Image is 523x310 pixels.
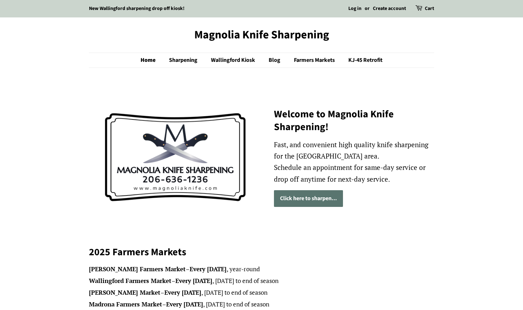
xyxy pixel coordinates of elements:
[373,5,406,12] a: Create account
[289,53,342,68] a: Farmers Markets
[141,53,163,68] a: Home
[274,139,434,185] p: Fast, and convenient high quality knife sharpening for the [GEOGRAPHIC_DATA] area. Schedule an ap...
[89,299,434,310] li: – , [DATE] to end of season
[89,28,434,42] a: Magnolia Knife Sharpening
[89,288,434,298] li: – , [DATE] to end of season
[89,277,171,285] strong: Wallingford Farmers Market
[89,5,185,12] a: New Wallingford sharpening drop off kiosk!
[274,190,343,207] a: Click here to sharpen...
[274,108,434,134] h2: Welcome to Magnolia Knife Sharpening!
[343,53,382,68] a: KJ-45 Retrofit
[89,288,160,296] strong: [PERSON_NAME] Market
[175,277,212,285] strong: Every [DATE]
[164,288,201,296] strong: Every [DATE]
[166,300,203,308] strong: Every [DATE]
[89,264,434,274] li: – , year-round
[425,5,434,13] a: Cart
[365,5,370,13] li: or
[89,300,162,308] strong: Madrona Farmers Market
[263,53,287,68] a: Blog
[164,53,205,68] a: Sharpening
[348,5,361,12] a: Log in
[206,53,262,68] a: Wallingford Kiosk
[89,265,186,273] strong: [PERSON_NAME] Farmers Market
[89,276,434,286] li: – , [DATE] to end of season
[190,265,227,273] strong: Every [DATE]
[89,246,434,258] h2: 2025 Farmers Markets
